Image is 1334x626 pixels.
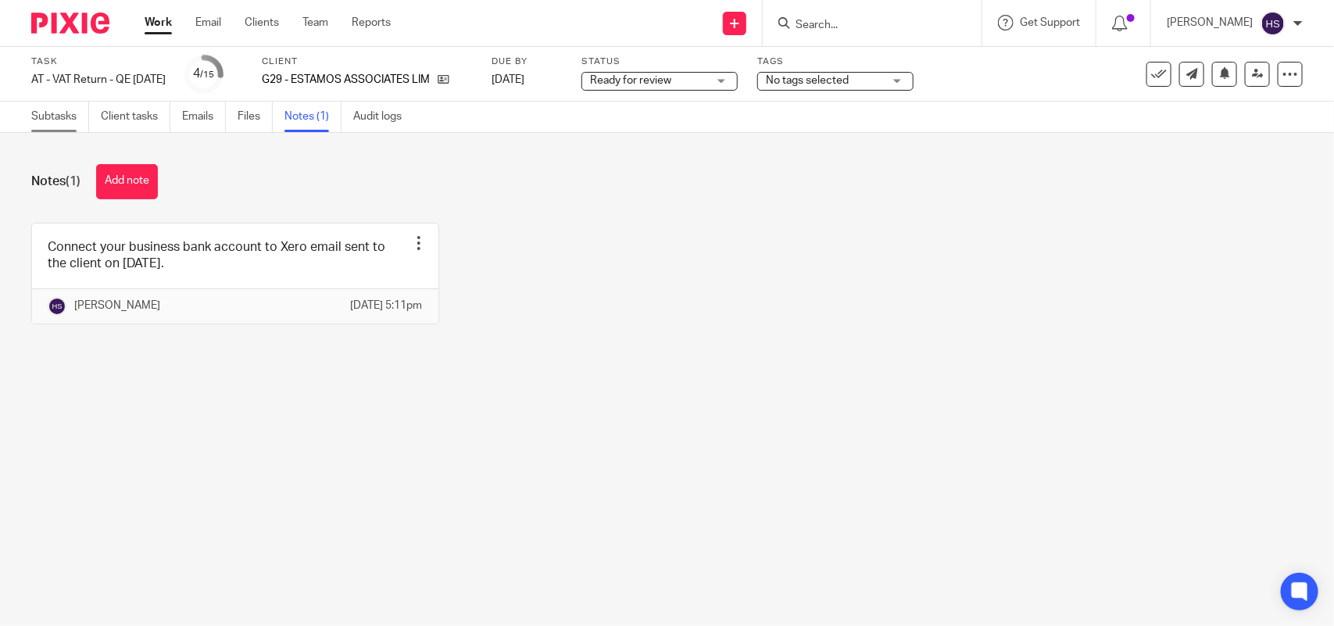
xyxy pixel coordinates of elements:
[302,15,328,30] a: Team
[757,55,914,68] label: Tags
[794,19,935,33] input: Search
[766,75,849,86] span: No tags selected
[351,298,423,313] p: [DATE] 5:11pm
[1167,15,1253,30] p: [PERSON_NAME]
[1020,17,1080,28] span: Get Support
[581,55,738,68] label: Status
[195,15,221,30] a: Email
[48,297,66,316] img: svg%3E
[31,55,166,68] label: Task
[492,74,524,85] span: [DATE]
[262,55,472,68] label: Client
[492,55,562,68] label: Due by
[201,70,215,79] small: /15
[31,72,166,88] div: AT - VAT Return - QE [DATE]
[74,298,160,313] p: [PERSON_NAME]
[145,15,172,30] a: Work
[245,15,279,30] a: Clients
[353,102,413,132] a: Audit logs
[31,102,89,132] a: Subtasks
[66,175,80,188] span: (1)
[284,102,342,132] a: Notes (1)
[1261,11,1286,36] img: svg%3E
[194,65,215,83] div: 4
[590,75,671,86] span: Ready for review
[31,13,109,34] img: Pixie
[31,72,166,88] div: AT - VAT Return - QE 31-07-2025
[96,164,158,199] button: Add note
[31,173,80,190] h1: Notes
[182,102,226,132] a: Emails
[352,15,391,30] a: Reports
[262,72,430,88] p: G29 - ESTAMOS ASSOCIATES LIMITED
[101,102,170,132] a: Client tasks
[238,102,273,132] a: Files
